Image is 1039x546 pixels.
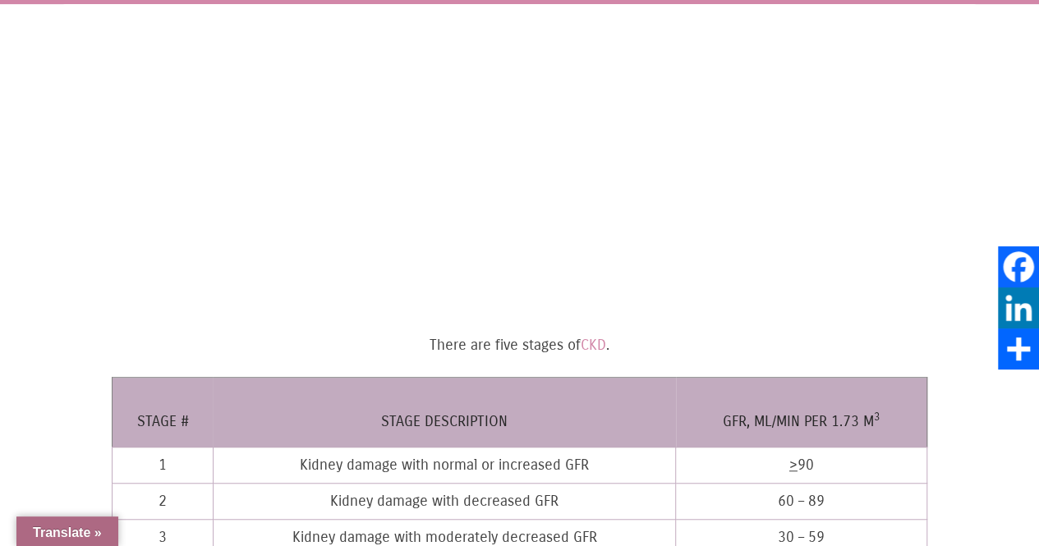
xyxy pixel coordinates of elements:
[213,484,676,520] td: Kidney damage with decreased GFR
[122,411,204,432] h6: Stage #
[581,336,606,354] a: CKD
[685,411,917,432] h6: GFR, mL/min per 1.73 m
[998,246,1039,287] a: Facebook
[789,456,798,474] span: >
[112,484,213,520] td: 2
[676,484,927,520] td: 60 – 89
[874,411,880,424] sup: 3
[33,525,102,539] span: Translate »
[112,333,927,358] p: There are five stages of .
[676,447,927,484] td: 90
[998,287,1039,328] a: LinkedIn
[213,447,676,484] td: Kidney damage with normal or increased GFR
[112,447,213,484] td: 1
[223,411,667,432] h6: Stage Description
